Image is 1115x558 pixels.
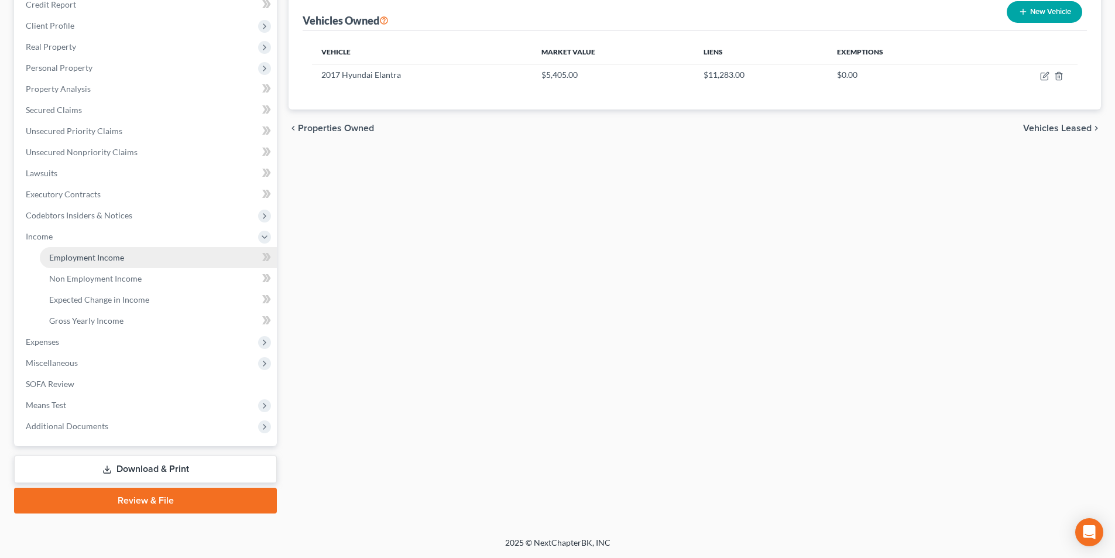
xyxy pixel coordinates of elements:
span: Gross Yearly Income [49,316,123,326]
a: SOFA Review [16,374,277,395]
button: New Vehicle [1007,1,1082,23]
th: Liens [694,40,828,64]
a: Unsecured Priority Claims [16,121,277,142]
div: Vehicles Owned [303,13,389,28]
a: Review & File [14,488,277,514]
td: $11,283.00 [694,64,828,86]
a: Employment Income [40,247,277,268]
span: Unsecured Priority Claims [26,126,122,136]
th: Market Value [532,40,694,64]
th: Exemptions [828,40,973,64]
button: chevron_left Properties Owned [289,124,374,133]
span: SOFA Review [26,379,74,389]
span: Client Profile [26,20,74,30]
span: Personal Property [26,63,92,73]
span: Expected Change in Income [49,295,149,304]
td: $0.00 [828,64,973,86]
span: Vehicles Leased [1023,124,1092,133]
a: Lawsuits [16,163,277,184]
span: Properties Owned [298,124,374,133]
span: Unsecured Nonpriority Claims [26,147,138,157]
td: 2017 Hyundai Elantra [312,64,532,86]
span: Additional Documents [26,421,108,431]
a: Executory Contracts [16,184,277,205]
span: Means Test [26,400,66,410]
span: Property Analysis [26,84,91,94]
a: Expected Change in Income [40,289,277,310]
a: Secured Claims [16,100,277,121]
span: Executory Contracts [26,189,101,199]
span: Secured Claims [26,105,82,115]
a: Property Analysis [16,78,277,100]
span: Income [26,231,53,241]
span: Codebtors Insiders & Notices [26,210,132,220]
div: 2025 © NextChapterBK, INC [224,537,891,558]
span: Expenses [26,337,59,347]
span: Lawsuits [26,168,57,178]
a: Unsecured Nonpriority Claims [16,142,277,163]
span: Miscellaneous [26,358,78,368]
a: Non Employment Income [40,268,277,289]
span: Employment Income [49,252,124,262]
div: Open Intercom Messenger [1075,518,1103,546]
td: $5,405.00 [532,64,694,86]
i: chevron_left [289,124,298,133]
span: Non Employment Income [49,273,142,283]
a: Download & Print [14,456,277,483]
i: chevron_right [1092,124,1101,133]
button: Vehicles Leased chevron_right [1023,124,1101,133]
a: Gross Yearly Income [40,310,277,331]
span: Real Property [26,42,76,52]
th: Vehicle [312,40,532,64]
